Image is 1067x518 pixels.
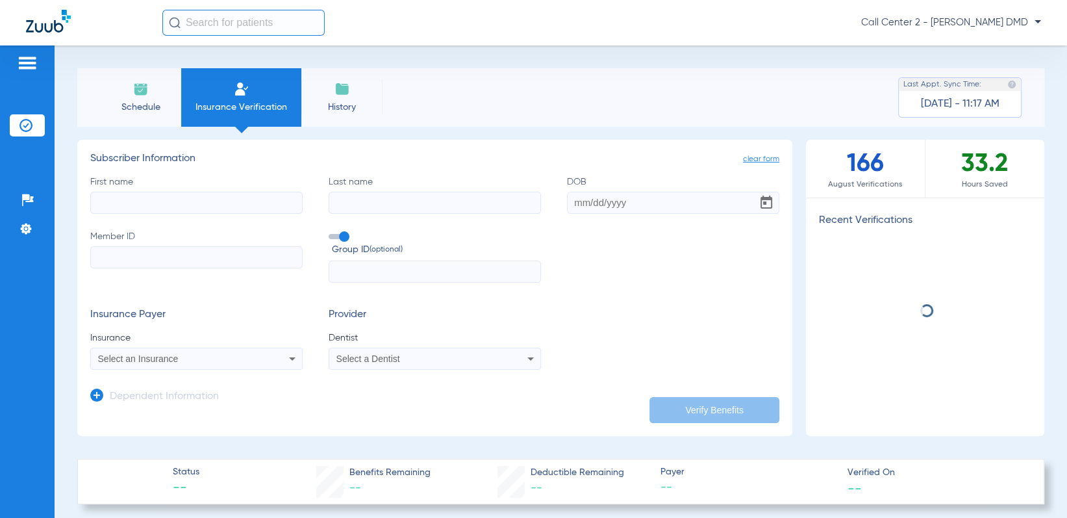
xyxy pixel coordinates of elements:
[370,243,403,257] small: (optional)
[133,81,149,97] img: Schedule
[329,175,541,214] label: Last name
[110,101,171,114] span: Schedule
[806,178,925,191] span: August Verifications
[332,243,541,257] span: Group ID
[567,175,779,214] label: DOB
[531,466,624,480] span: Deductible Remaining
[334,81,350,97] img: History
[191,101,292,114] span: Insurance Verification
[90,153,779,166] h3: Subscriber Information
[173,480,199,498] span: --
[162,10,325,36] input: Search for patients
[349,482,361,494] span: --
[806,140,925,198] div: 166
[90,309,303,322] h3: Insurance Payer
[90,246,303,268] input: Member ID
[847,466,1023,480] span: Verified On
[98,354,179,364] span: Select an Insurance
[861,16,1041,29] span: Call Center 2 - [PERSON_NAME] DMD
[349,466,431,480] span: Benefits Remaining
[329,192,541,214] input: Last name
[110,391,219,404] h3: Dependent Information
[90,175,303,214] label: First name
[26,10,71,32] img: Zuub Logo
[567,192,779,214] input: DOBOpen calendar
[1007,80,1016,89] img: last sync help info
[847,481,862,495] span: --
[753,190,779,216] button: Open calendar
[660,480,836,496] span: --
[925,178,1045,191] span: Hours Saved
[743,153,779,166] span: clear form
[921,97,999,110] span: [DATE] - 11:17 AM
[660,465,836,479] span: Payer
[169,17,181,29] img: Search Icon
[17,55,38,71] img: hamburger-icon
[173,465,199,479] span: Status
[329,331,541,344] span: Dentist
[329,309,541,322] h3: Provider
[806,214,1044,227] h3: Recent Verifications
[311,101,373,114] span: History
[90,192,303,214] input: First name
[903,78,981,91] span: Last Appt. Sync Time:
[925,140,1045,198] div: 33.2
[90,331,303,344] span: Insurance
[90,230,303,283] label: Member ID
[531,482,542,494] span: --
[234,81,249,97] img: Manual Insurance Verification
[336,354,400,364] span: Select a Dentist
[649,397,779,423] button: Verify Benefits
